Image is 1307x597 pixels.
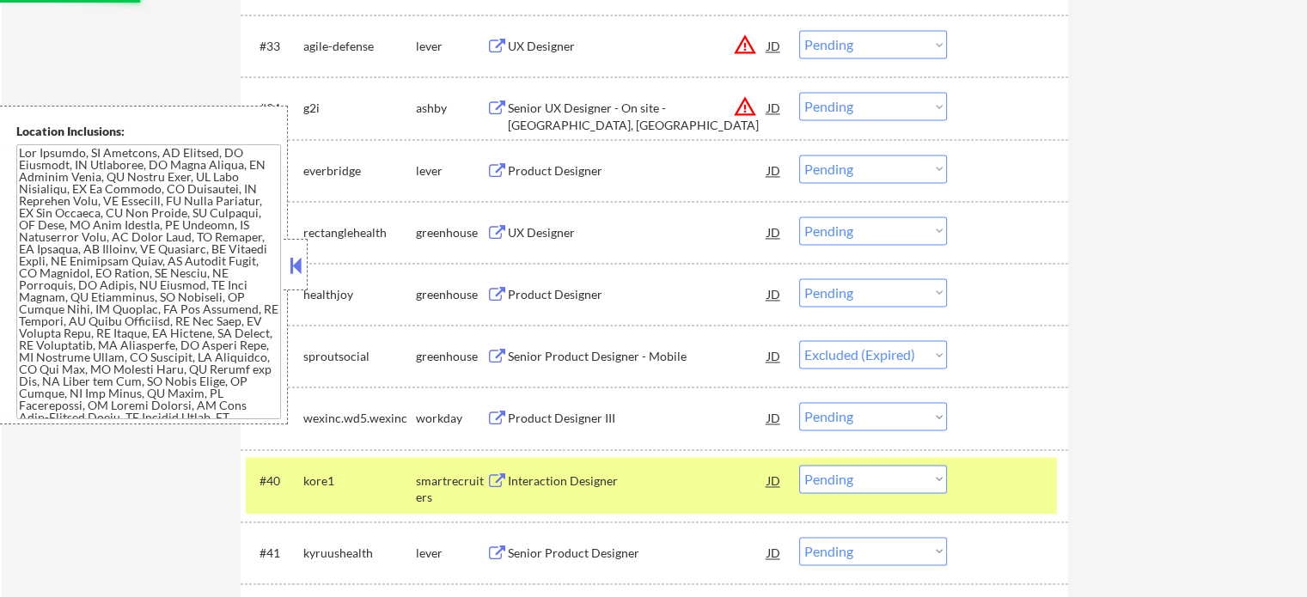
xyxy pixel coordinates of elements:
div: Senior UX Designer - On site - [GEOGRAPHIC_DATA], [GEOGRAPHIC_DATA] [508,100,767,133]
div: Product Designer [508,162,767,180]
div: everbridge [303,162,416,180]
div: JD [766,155,783,186]
div: JD [766,216,783,247]
div: UX Designer [508,38,767,55]
div: #34 [260,100,290,117]
div: wexinc.wd5.wexinc [303,410,416,427]
div: smartrecruiters [416,472,486,506]
div: JD [766,340,783,371]
div: kore1 [303,472,416,490]
div: #33 [260,38,290,55]
button: warning_amber [733,94,757,119]
div: JD [766,465,783,496]
div: JD [766,92,783,123]
button: warning_amber [733,33,757,57]
div: greenhouse [416,348,486,365]
div: healthjoy [303,286,416,303]
div: Product Designer III [508,410,767,427]
div: rectanglehealth [303,224,416,241]
div: greenhouse [416,224,486,241]
div: Senior Product Designer - Mobile [508,348,767,365]
div: #40 [260,472,290,490]
div: workday [416,410,486,427]
div: Senior Product Designer [508,545,767,562]
div: lever [416,545,486,562]
div: Location Inclusions: [16,123,281,140]
div: JD [766,402,783,433]
div: Interaction Designer [508,472,767,490]
div: #41 [260,545,290,562]
div: g2i [303,100,416,117]
div: ashby [416,100,486,117]
div: lever [416,162,486,180]
div: greenhouse [416,286,486,303]
div: Product Designer [508,286,767,303]
div: agile-defense [303,38,416,55]
div: JD [766,30,783,61]
div: JD [766,278,783,309]
div: JD [766,537,783,568]
div: lever [416,38,486,55]
div: UX Designer [508,224,767,241]
div: sproutsocial [303,348,416,365]
div: kyruushealth [303,545,416,562]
